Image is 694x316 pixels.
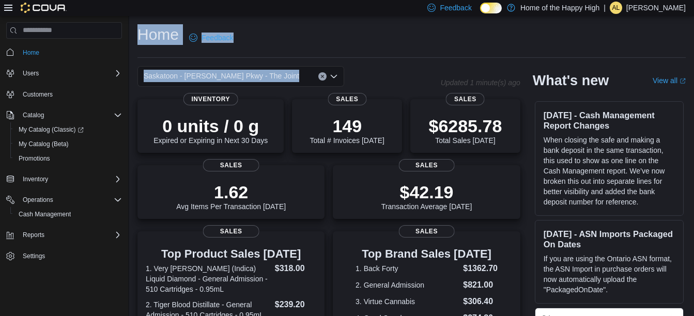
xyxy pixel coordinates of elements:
[275,262,317,275] dd: $318.00
[680,78,686,84] svg: External link
[463,295,498,308] dd: $306.40
[381,182,472,202] p: $42.19
[153,116,268,136] p: 0 units / 0 g
[19,249,122,262] span: Settings
[19,109,122,121] span: Catalog
[23,252,45,260] span: Settings
[14,123,122,136] span: My Catalog (Classic)
[398,225,455,238] span: Sales
[203,159,259,171] span: Sales
[153,116,268,145] div: Expired or Expiring in Next 30 Days
[23,231,44,239] span: Reports
[356,280,459,290] dt: 2. General Admission
[2,45,126,60] button: Home
[381,182,472,211] div: Transaction Average [DATE]
[146,263,271,294] dt: 1. Very [PERSON_NAME] (Indica) Liquid Diamond - General Admission - 510 Cartridges - 0.95mL
[2,108,126,122] button: Catalog
[202,33,233,43] span: Feedback
[19,194,122,206] span: Operations
[176,182,286,211] div: Avg Items Per Transaction [DATE]
[544,110,675,131] h3: [DATE] - Cash Management Report Changes
[19,194,57,206] button: Operations
[14,123,88,136] a: My Catalog (Classic)
[19,140,69,148] span: My Catalog (Beta)
[318,72,327,81] button: Clear input
[19,67,43,80] button: Users
[19,125,84,134] span: My Catalog (Classic)
[23,175,48,183] span: Inventory
[463,262,498,275] dd: $1362.70
[544,229,675,249] h3: [DATE] - ASN Imports Packaged On Dates
[19,173,122,185] span: Inventory
[137,24,179,45] h1: Home
[19,210,71,218] span: Cash Management
[19,46,122,59] span: Home
[10,137,126,151] button: My Catalog (Beta)
[19,250,49,262] a: Settings
[203,225,259,238] span: Sales
[144,70,299,82] span: Saskatoon - [PERSON_NAME] Pkwy - The Joint
[356,296,459,307] dt: 3. Virtue Cannabis
[330,72,338,81] button: Open list of options
[310,116,384,145] div: Total # Invoices [DATE]
[440,3,471,13] span: Feedback
[480,3,502,13] input: Dark Mode
[14,208,75,220] a: Cash Management
[14,152,122,165] span: Promotions
[356,248,498,260] h3: Top Brand Sales [DATE]
[626,2,686,14] p: [PERSON_NAME]
[604,2,606,14] p: |
[428,116,502,145] div: Total Sales [DATE]
[19,109,48,121] button: Catalog
[19,88,57,101] a: Customers
[14,138,73,150] a: My Catalog (Beta)
[183,93,238,105] span: Inventory
[19,229,49,241] button: Reports
[2,87,126,102] button: Customers
[23,196,53,204] span: Operations
[2,172,126,186] button: Inventory
[356,263,459,274] dt: 1. Back Forty
[10,151,126,166] button: Promotions
[328,93,366,105] span: Sales
[446,93,485,105] span: Sales
[23,49,39,57] span: Home
[544,135,675,207] p: When closing the safe and making a bank deposit in the same transaction, this used to show as one...
[23,111,44,119] span: Catalog
[19,67,122,80] span: Users
[428,116,502,136] p: $6285.78
[21,3,67,13] img: Cova
[23,90,53,99] span: Customers
[146,248,316,260] h3: Top Product Sales [DATE]
[23,69,39,77] span: Users
[14,208,122,220] span: Cash Management
[10,207,126,222] button: Cash Management
[463,279,498,291] dd: $821.00
[176,182,286,202] p: 1.62
[185,27,237,48] a: Feedback
[612,2,620,14] span: AL
[544,254,675,295] p: If you are using the Ontario ASN format, the ASN Import in purchase orders will now automatically...
[10,122,126,137] a: My Catalog (Classic)
[310,116,384,136] p: 149
[2,228,126,242] button: Reports
[19,154,50,163] span: Promotions
[2,193,126,207] button: Operations
[520,2,599,14] p: Home of the Happy High
[653,76,686,85] a: View allExternal link
[533,72,609,89] h2: What's new
[610,2,622,14] div: Alicia LaPlante
[19,88,122,101] span: Customers
[275,298,317,311] dd: $239.20
[14,152,54,165] a: Promotions
[398,159,455,171] span: Sales
[19,173,52,185] button: Inventory
[19,229,122,241] span: Reports
[441,78,520,87] p: Updated 1 minute(s) ago
[2,248,126,263] button: Settings
[14,138,122,150] span: My Catalog (Beta)
[6,41,122,291] nav: Complex example
[19,46,43,59] a: Home
[2,66,126,81] button: Users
